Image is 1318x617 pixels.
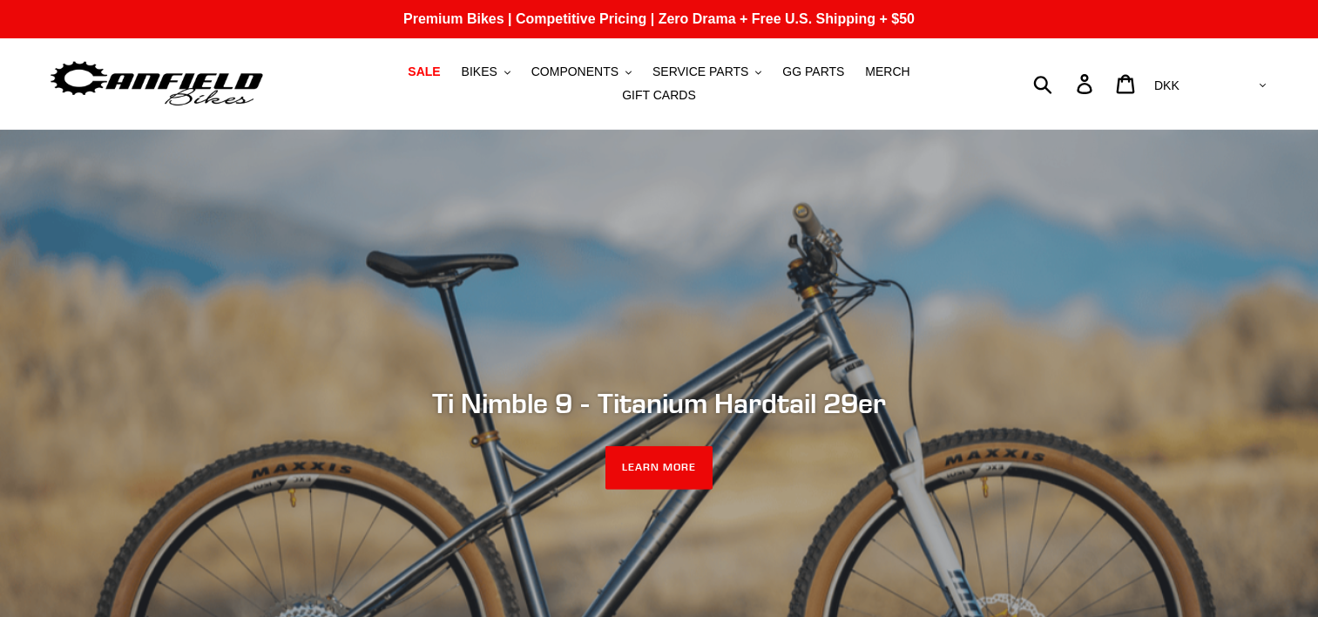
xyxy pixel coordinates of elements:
a: GIFT CARDS [613,84,705,107]
span: SERVICE PARTS [652,64,748,79]
a: LEARN MORE [605,446,713,490]
input: Search [1043,64,1087,103]
h2: Ti Nimble 9 - Titanium Hardtail 29er [185,387,1134,420]
a: GG PARTS [774,60,853,84]
a: MERCH [856,60,918,84]
span: COMPONENTS [531,64,618,79]
img: Canfield Bikes [48,57,266,112]
span: SALE [408,64,440,79]
span: MERCH [865,64,909,79]
span: GG PARTS [782,64,844,79]
button: SERVICE PARTS [644,60,770,84]
button: BIKES [453,60,519,84]
span: GIFT CARDS [622,88,696,103]
span: BIKES [462,64,497,79]
button: COMPONENTS [523,60,640,84]
a: SALE [399,60,449,84]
